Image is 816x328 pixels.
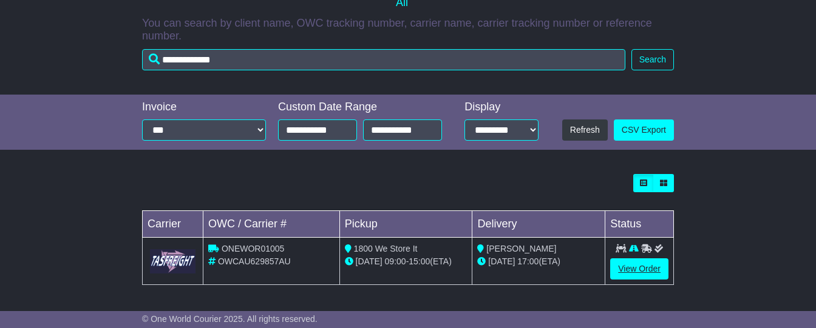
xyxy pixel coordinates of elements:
td: Pickup [339,211,472,238]
div: (ETA) [477,255,600,268]
p: You can search by client name, OWC tracking number, carrier name, carrier tracking number or refe... [142,17,674,43]
div: Custom Date Range [278,101,447,114]
span: [PERSON_NAME] [486,244,556,253]
a: View Order [610,258,668,279]
button: Search [631,49,674,70]
button: Refresh [562,119,608,141]
span: 1800 We Store It [354,244,418,253]
img: GetCarrierServiceLogo [150,249,195,273]
span: [DATE] [488,256,515,266]
span: OWCAU629857AU [218,256,291,266]
span: [DATE] [356,256,382,266]
span: 09:00 [385,256,406,266]
td: Status [605,211,674,238]
td: Delivery [472,211,605,238]
span: 17:00 [517,256,539,266]
span: © One World Courier 2025. All rights reserved. [142,314,318,324]
span: ONEWOR01005 [222,244,284,253]
a: CSV Export [614,119,674,141]
span: 15:00 [409,256,430,266]
div: Invoice [142,101,266,114]
td: Carrier [143,211,203,238]
td: OWC / Carrier # [203,211,340,238]
div: - (ETA) [345,255,467,268]
div: Display [464,101,539,114]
